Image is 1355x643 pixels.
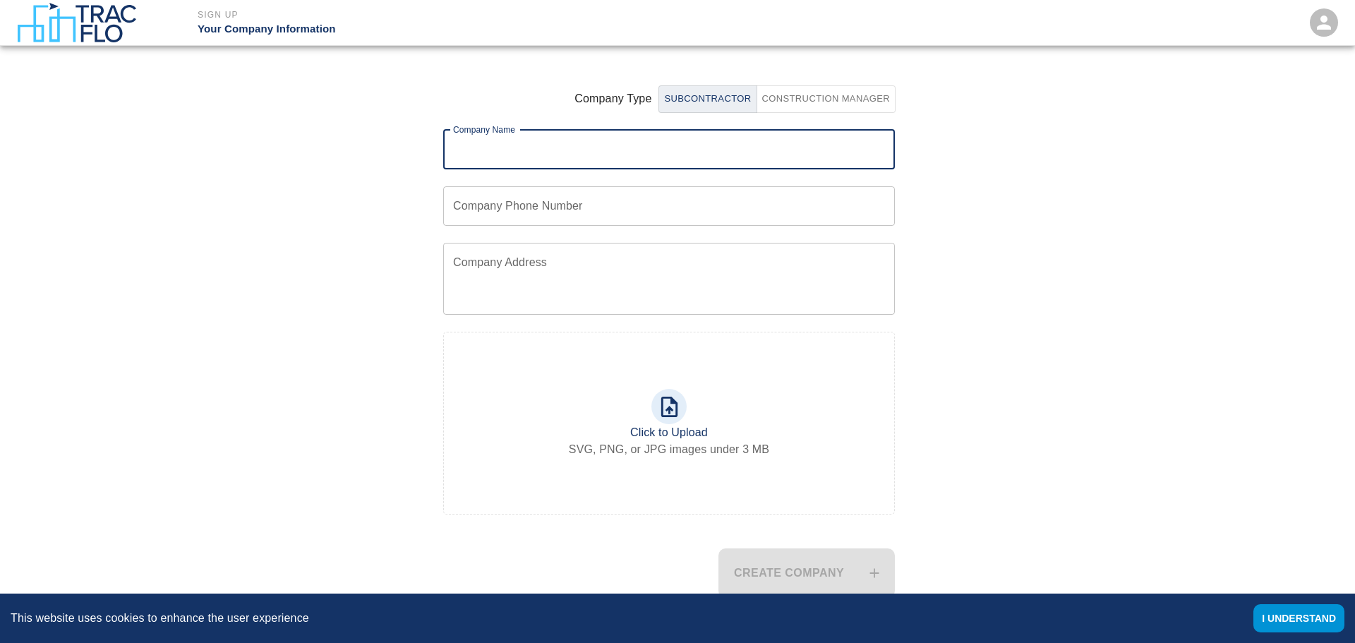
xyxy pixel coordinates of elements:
[453,124,515,136] label: Company Name
[198,21,754,37] p: Your Company Information
[11,610,1232,627] div: This website uses cookies to enhance the user experience
[1284,575,1355,643] iframe: Chat Widget
[658,85,757,113] button: Construction ManagerCompany Type
[569,441,769,457] label: SVG, PNG, or JPG images under 3 MB
[17,3,136,42] img: TracFlo Logo
[198,8,754,21] p: Sign Up
[757,85,896,113] button: SubcontractorCompany Type
[630,424,708,441] p: Click to Upload
[1253,604,1344,632] button: Accept cookies
[574,90,651,107] span: Company Type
